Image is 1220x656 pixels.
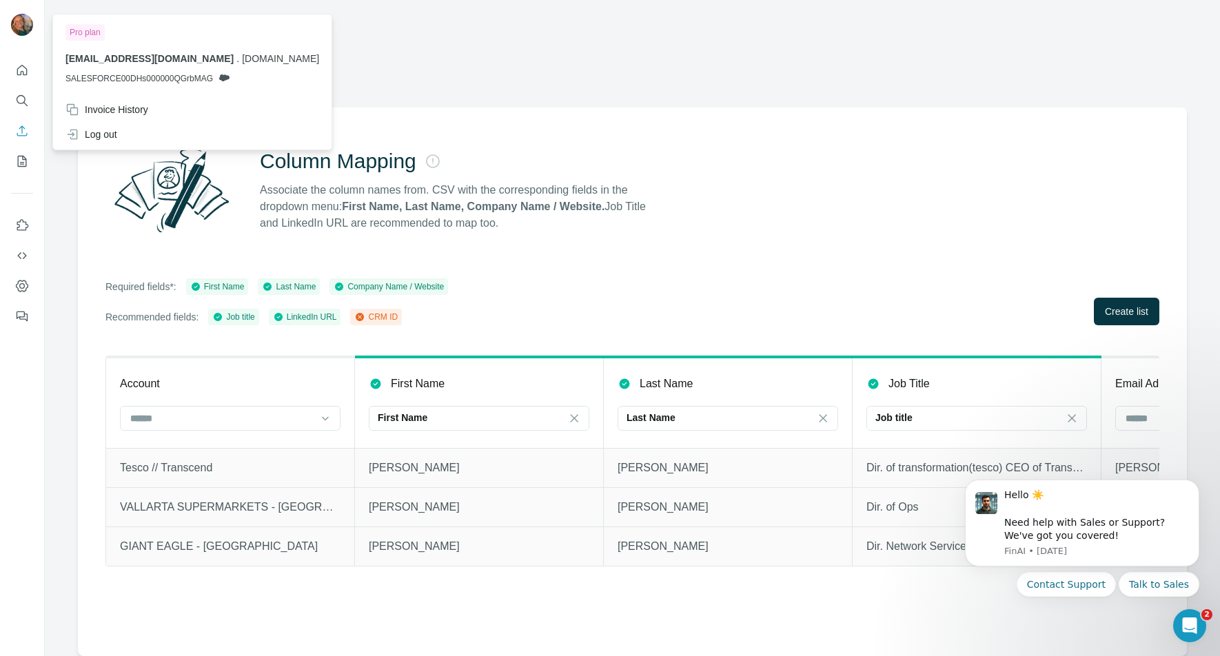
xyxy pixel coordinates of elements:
[1201,609,1212,620] span: 2
[354,311,398,323] div: CRM ID
[11,58,33,83] button: Quick start
[875,411,913,424] p: Job title
[342,201,604,212] strong: First Name, Last Name, Company Name / Website.
[260,149,416,174] h2: Column Mapping
[236,53,239,64] span: .
[11,14,33,36] img: Avatar
[120,460,340,476] p: Tesco // Transcend
[65,72,213,85] span: SALESFORCE00DHs000000QGrbMAG
[11,274,33,298] button: Dashboard
[11,88,33,113] button: Search
[391,376,445,392] p: First Name
[212,311,254,323] div: Job title
[11,304,33,329] button: Feedback
[120,376,160,392] p: Account
[273,311,337,323] div: LinkedIn URL
[334,280,444,293] div: Company Name / Website
[105,280,176,294] p: Required fields*:
[640,376,693,392] p: Last Name
[11,149,33,174] button: My lists
[618,460,838,476] p: [PERSON_NAME]
[866,499,1087,515] p: Dir. of Ops
[1105,305,1148,318] span: Create list
[190,280,245,293] div: First Name
[11,213,33,238] button: Use Surfe on LinkedIn
[1173,609,1206,642] iframe: Intercom live chat
[369,460,589,476] p: [PERSON_NAME]
[65,103,148,116] div: Invoice History
[866,460,1087,476] p: Dir. of transformation(tesco) CEO of Transcend Solutions
[11,119,33,143] button: Enrich CSV
[888,376,930,392] p: Job Title
[120,499,340,515] p: VALLARTA SUPERMARKETS - [GEOGRAPHIC_DATA]
[369,538,589,555] p: [PERSON_NAME]
[627,411,675,424] p: Last Name
[105,141,238,240] img: Surfe Illustration - Column Mapping
[1094,298,1159,325] button: Create list
[105,310,199,324] p: Recommended fields:
[1115,376,1186,392] p: Email Address
[65,24,105,41] div: Pro plan
[618,538,838,555] p: [PERSON_NAME]
[65,53,234,64] span: [EMAIL_ADDRESS][DOMAIN_NAME]
[260,182,658,232] p: Associate the column names from. CSV with the corresponding fields in the dropdown menu: Job Titl...
[120,538,340,555] p: GIANT EAGLE - [GEOGRAPHIC_DATA]
[262,280,316,293] div: Last Name
[378,411,427,424] p: First Name
[11,243,33,268] button: Use Surfe API
[65,127,117,141] div: Log out
[369,499,589,515] p: [PERSON_NAME]
[866,538,1087,555] p: Dir. Network Services
[242,53,319,64] span: [DOMAIN_NAME]
[618,499,838,515] p: [PERSON_NAME]
[944,462,1220,649] iframe: Intercom notifications message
